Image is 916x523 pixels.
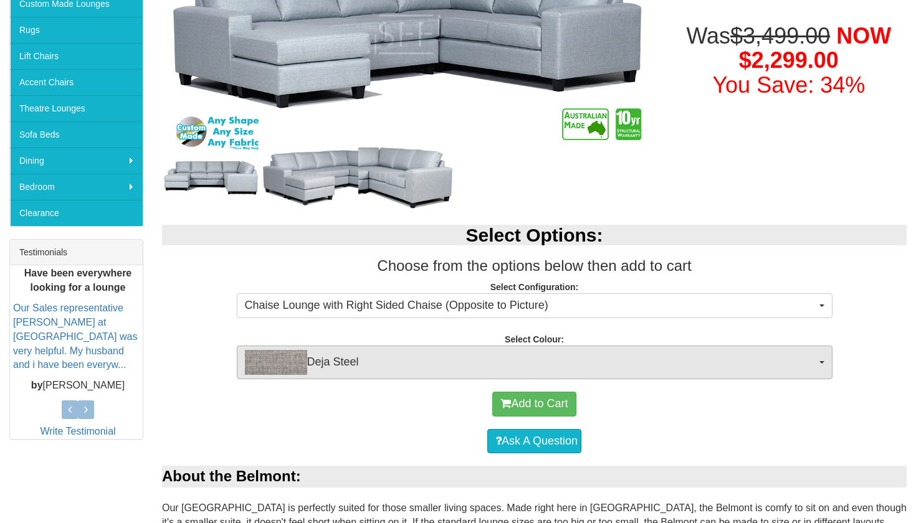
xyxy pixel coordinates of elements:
a: Lift Chairs [10,43,143,69]
font: You Save: 34% [712,72,865,98]
button: Add to Cart [492,392,576,417]
button: Chaise Lounge with Right Sided Chaise (Opposite to Picture) [237,293,833,318]
div: Testimonials [10,240,143,265]
div: About the Belmont: [162,466,907,487]
b: by [31,380,43,390]
a: Clearance [10,200,143,226]
a: Accent Chairs [10,69,143,95]
span: NOW $2,299.00 [739,23,892,73]
a: Theatre Lounges [10,95,143,121]
img: Deja Steel [245,350,307,375]
span: Chaise Lounge with Right Sided Chaise (Opposite to Picture) [245,298,816,314]
a: Our Sales representative [PERSON_NAME] at [GEOGRAPHIC_DATA] was very helpful. My husband and i ha... [13,303,137,370]
a: Sofa Beds [10,121,143,148]
a: Dining [10,148,143,174]
p: [PERSON_NAME] [13,379,143,393]
b: Have been everywhere looking for a lounge [24,268,132,293]
h3: Choose from the options below then add to cart [162,258,907,274]
h1: Was [671,24,907,98]
strong: Select Colour: [505,334,564,344]
a: Ask A Question [487,429,581,454]
b: Select Options: [465,225,603,245]
strong: Select Configuration: [490,282,579,292]
button: Deja SteelDeja Steel [237,346,833,379]
a: Write Testimonial [40,426,115,436]
a: Bedroom [10,174,143,200]
del: $3,499.00 [730,23,830,49]
span: Deja Steel [245,350,816,375]
a: Rugs [10,17,143,43]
